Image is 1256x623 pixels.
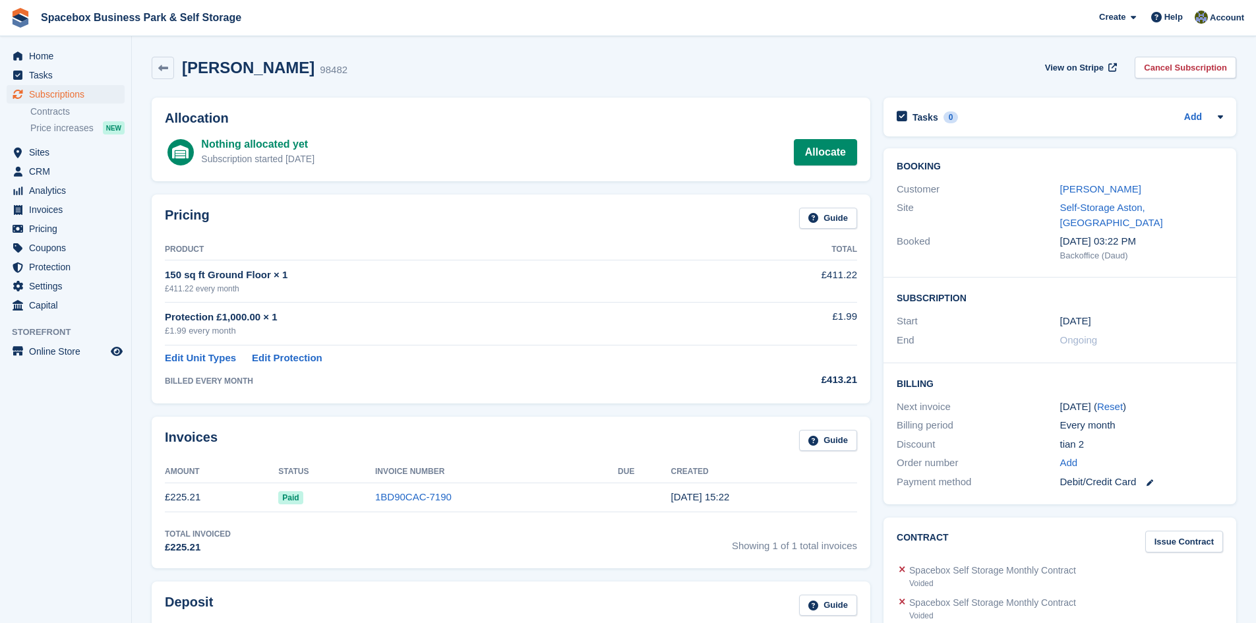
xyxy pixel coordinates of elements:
[1060,314,1091,329] time: 2025-07-27 23:00:00 UTC
[897,314,1060,329] div: Start
[165,324,729,338] div: £1.99 every month
[729,239,857,260] th: Total
[165,430,218,452] h2: Invoices
[7,239,125,257] a: menu
[1060,334,1098,345] span: Ongoing
[909,610,1076,622] div: Voided
[165,268,729,283] div: 150 sq ft Ground Floor × 1
[1060,437,1223,452] div: tian 2
[909,564,1076,578] div: Spacebox Self Storage Monthly Contract
[320,63,347,78] div: 98482
[794,139,857,165] a: Allocate
[29,220,108,238] span: Pricing
[165,310,729,325] div: Protection £1,000.00 × 1
[29,181,108,200] span: Analytics
[897,333,1060,348] div: End
[201,152,314,166] div: Subscription started [DATE]
[1164,11,1183,24] span: Help
[799,430,857,452] a: Guide
[618,461,671,483] th: Due
[29,296,108,314] span: Capital
[29,200,108,219] span: Invoices
[30,105,125,118] a: Contracts
[1045,61,1104,74] span: View on Stripe
[201,136,314,152] div: Nothing allocated yet
[897,234,1060,262] div: Booked
[729,302,857,345] td: £1.99
[1040,57,1120,78] a: View on Stripe
[278,491,303,504] span: Paid
[1099,11,1125,24] span: Create
[729,372,857,388] div: £413.21
[36,7,247,28] a: Spacebox Business Park & Self Storage
[7,220,125,238] a: menu
[11,8,30,28] img: stora-icon-8386f47178a22dfd0bd8f6a31ec36ba5ce8667c1dd55bd0f319d3a0aa187defe.svg
[7,66,125,84] a: menu
[1060,183,1141,194] a: [PERSON_NAME]
[897,291,1223,304] h2: Subscription
[165,595,213,616] h2: Deposit
[7,47,125,65] a: menu
[7,258,125,276] a: menu
[1184,110,1202,125] a: Add
[799,208,857,229] a: Guide
[1145,531,1223,552] a: Issue Contract
[7,342,125,361] a: menu
[897,475,1060,490] div: Payment method
[12,326,131,339] span: Storefront
[897,182,1060,197] div: Customer
[165,540,231,555] div: £225.21
[165,239,729,260] th: Product
[30,121,125,135] a: Price increases NEW
[375,491,452,502] a: 1BD90CAC-7190
[897,418,1060,433] div: Billing period
[252,351,322,366] a: Edit Protection
[29,277,108,295] span: Settings
[165,483,278,512] td: £225.21
[165,208,210,229] h2: Pricing
[103,121,125,134] div: NEW
[671,461,857,483] th: Created
[1135,57,1236,78] a: Cancel Subscription
[29,342,108,361] span: Online Store
[909,596,1076,610] div: Spacebox Self Storage Monthly Contract
[7,143,125,162] a: menu
[729,260,857,302] td: £411.22
[278,461,375,483] th: Status
[182,59,314,76] h2: [PERSON_NAME]
[1060,400,1223,415] div: [DATE] ( )
[375,461,618,483] th: Invoice Number
[799,595,857,616] a: Guide
[897,437,1060,452] div: Discount
[1097,401,1123,412] a: Reset
[29,162,108,181] span: CRM
[7,181,125,200] a: menu
[29,239,108,257] span: Coupons
[897,456,1060,471] div: Order number
[732,528,857,555] span: Showing 1 of 1 total invoices
[1060,234,1223,249] div: [DATE] 03:22 PM
[165,375,729,387] div: BILLED EVERY MONTH
[912,111,938,123] h2: Tasks
[30,122,94,134] span: Price increases
[7,200,125,219] a: menu
[165,283,729,295] div: £411.22 every month
[897,162,1223,172] h2: Booking
[1060,249,1223,262] div: Backoffice (Daud)
[29,85,108,104] span: Subscriptions
[1060,418,1223,433] div: Every month
[165,461,278,483] th: Amount
[165,111,857,126] h2: Allocation
[897,531,949,552] h2: Contract
[7,296,125,314] a: menu
[29,258,108,276] span: Protection
[29,143,108,162] span: Sites
[897,376,1223,390] h2: Billing
[165,528,231,540] div: Total Invoiced
[165,351,236,366] a: Edit Unit Types
[29,66,108,84] span: Tasks
[909,578,1076,589] div: Voided
[943,111,959,123] div: 0
[1060,475,1223,490] div: Debit/Credit Card
[7,162,125,181] a: menu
